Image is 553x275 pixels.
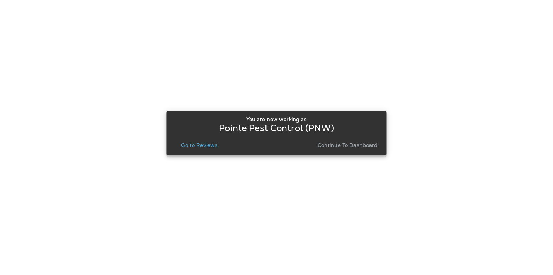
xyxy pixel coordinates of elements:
[318,142,378,148] p: Continue to Dashboard
[178,140,220,150] button: Go to Reviews
[219,125,334,131] p: Pointe Pest Control (PNW)
[315,140,381,150] button: Continue to Dashboard
[246,116,306,122] p: You are now working as
[181,142,217,148] p: Go to Reviews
